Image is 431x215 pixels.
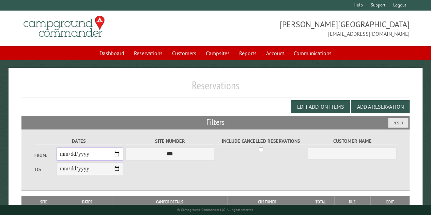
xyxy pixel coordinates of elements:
a: Customers [168,47,200,60]
button: Edit Add-on Items [291,100,350,113]
h2: Filters [21,116,410,129]
th: Total [307,196,334,208]
h1: Reservations [21,79,410,97]
button: Reset [388,118,408,128]
th: Site [25,196,62,208]
label: Customer Name [308,137,397,145]
a: Reservations [130,47,167,60]
label: From: [34,152,57,158]
th: Customer [227,196,307,208]
span: [PERSON_NAME][GEOGRAPHIC_DATA] [EMAIL_ADDRESS][DOMAIN_NAME] [216,19,410,38]
th: Due [334,196,371,208]
a: Dashboard [95,47,128,60]
label: Site Number [125,137,214,145]
small: © Campground Commander LLC. All rights reserved. [177,208,254,212]
a: Campsites [202,47,234,60]
th: Edit [370,196,409,208]
label: To: [34,166,57,173]
a: Reports [235,47,261,60]
th: Dates [63,196,112,208]
label: Dates [34,137,123,145]
label: Include Cancelled Reservations [217,137,306,145]
a: Account [262,47,288,60]
button: Add a Reservation [351,100,410,113]
a: Communications [290,47,336,60]
img: Campground Commander [21,13,107,40]
th: Camper Details [112,196,227,208]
